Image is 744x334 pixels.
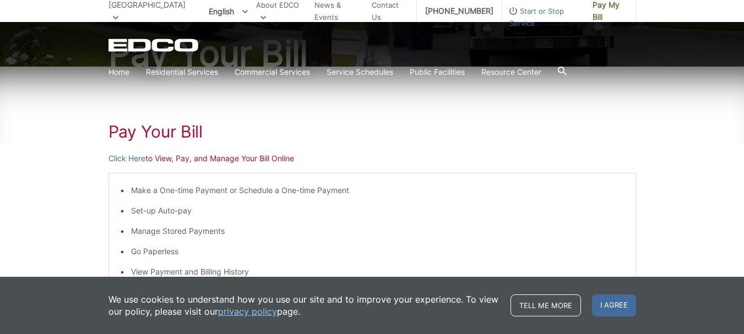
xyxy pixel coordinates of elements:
[131,205,624,217] li: Set-up Auto-pay
[481,66,541,78] a: Resource Center
[131,184,624,196] li: Make a One-time Payment or Schedule a One-time Payment
[131,225,624,237] li: Manage Stored Payments
[108,39,200,52] a: EDCD logo. Return to the homepage.
[218,305,277,317] a: privacy policy
[235,66,310,78] a: Commercial Services
[327,66,393,78] a: Service Schedules
[200,2,256,20] span: English
[131,266,624,278] li: View Payment and Billing History
[108,152,636,165] p: to View, Pay, and Manage Your Bill Online
[511,294,581,316] a: Tell me more
[131,245,624,258] li: Go Paperless
[108,122,636,141] h1: Pay Your Bill
[146,66,218,78] a: Residential Services
[592,294,636,316] span: I agree
[108,66,129,78] a: Home
[410,66,465,78] a: Public Facilities
[108,152,145,165] a: Click Here
[108,293,499,317] p: We use cookies to understand how you use our site and to improve your experience. To view our pol...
